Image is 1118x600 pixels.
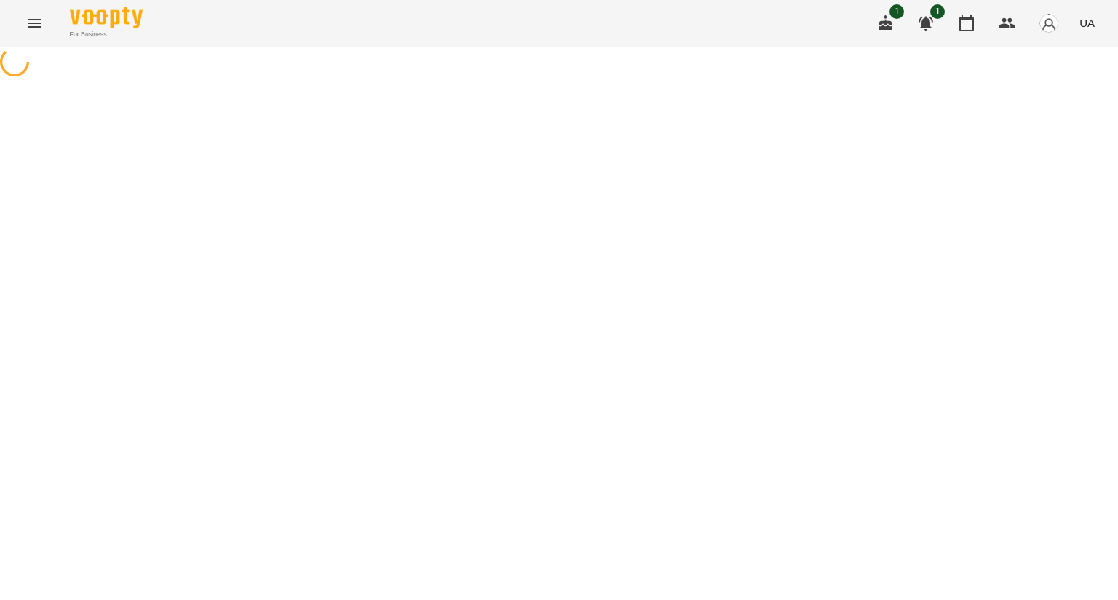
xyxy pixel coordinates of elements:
img: Voopty Logo [70,7,143,28]
button: UA [1074,9,1101,36]
span: 1 [930,4,945,19]
button: Menu [17,6,52,41]
span: For Business [70,30,143,39]
span: UA [1079,15,1095,31]
span: 1 [889,4,904,19]
img: avatar_s.png [1039,13,1059,33]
